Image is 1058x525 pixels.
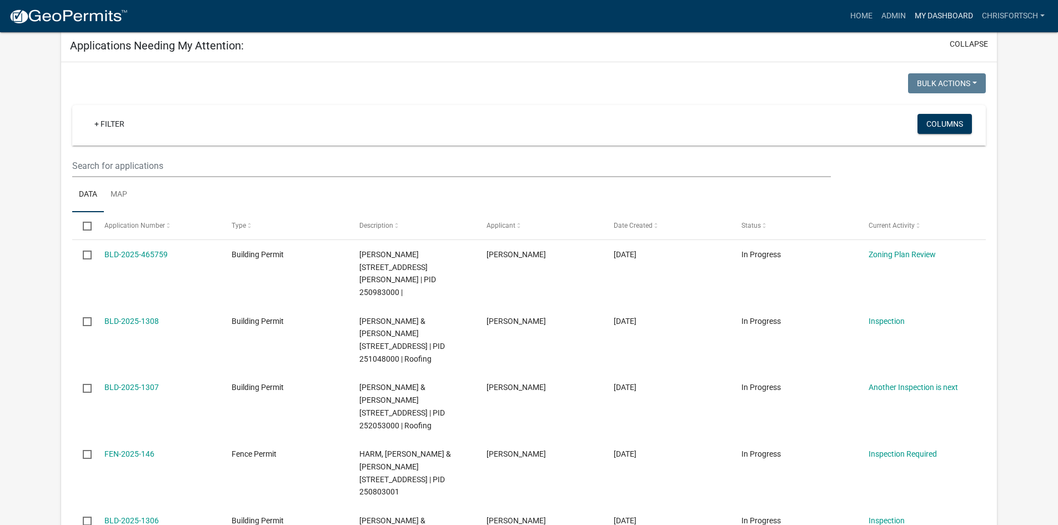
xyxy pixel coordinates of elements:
span: 08/18/2025 [614,317,636,326]
button: collapse [950,38,988,50]
a: BLD-2025-1306 [104,516,159,525]
span: In Progress [741,516,781,525]
span: RICE,DOUGLAS R 1020 BIRCH ST, Houston County | PID 250983000 | [359,250,436,297]
span: Application Number [104,222,165,229]
datatable-header-cell: Application Number [94,212,221,239]
span: Date Created [614,222,653,229]
span: Justin [487,383,546,392]
span: Connor [487,516,546,525]
a: Inspection Required [869,449,937,458]
span: GARVES, MATTHEW & LAURA 909 CORTLAND LN, Houston County | PID 252053000 | Roofing [359,383,445,429]
span: 08/18/2025 [614,383,636,392]
a: ChrisFortsch [977,6,1049,27]
span: In Progress [741,449,781,458]
span: Description [359,222,393,229]
datatable-header-cell: Applicant [476,212,603,239]
span: Robert reyes [487,250,546,259]
a: Home [846,6,877,27]
datatable-header-cell: Description [348,212,475,239]
span: Fence Permit [232,449,277,458]
span: 08/15/2025 [614,449,636,458]
a: Inspection [869,317,905,326]
a: BLD-2025-1307 [104,383,159,392]
datatable-header-cell: Type [221,212,348,239]
a: My Dashboard [910,6,977,27]
span: In Progress [741,317,781,326]
a: Zoning Plan Review [869,250,936,259]
datatable-header-cell: Status [731,212,858,239]
span: In Progress [741,250,781,259]
span: Type [232,222,246,229]
a: Map [104,177,134,213]
a: BLD-2025-1308 [104,317,159,326]
a: BLD-2025-465759 [104,250,168,259]
datatable-header-cell: Current Activity [858,212,985,239]
span: Building Permit [232,317,284,326]
a: Admin [877,6,910,27]
input: Search for applications [72,154,830,177]
a: Inspection [869,516,905,525]
span: 08/18/2025 [614,250,636,259]
span: Applicant [487,222,515,229]
a: Data [72,177,104,213]
a: + Filter [86,114,133,134]
span: Building Permit [232,516,284,525]
span: Building Permit [232,383,284,392]
span: Brian Harm [487,449,546,458]
a: FEN-2025-146 [104,449,154,458]
a: Another Inspection is next [869,383,958,392]
h5: Applications Needing My Attention: [70,39,244,52]
span: BERTILSON, JERRY & DORIS 809 WELSHIRE DR, Houston County | PID 251048000 | Roofing [359,317,445,363]
button: Columns [917,114,972,134]
span: Status [741,222,761,229]
datatable-header-cell: Select [72,212,93,239]
span: In Progress [741,383,781,392]
span: Current Activity [869,222,915,229]
button: Bulk Actions [908,73,986,93]
span: Building Permit [232,250,284,259]
span: 08/15/2025 [614,516,636,525]
datatable-header-cell: Date Created [603,212,730,239]
span: HARM, BRIAN & SUZANNE 519 6TH ST S, Houston County | PID 250803001 [359,449,451,496]
span: Presley [487,317,546,326]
